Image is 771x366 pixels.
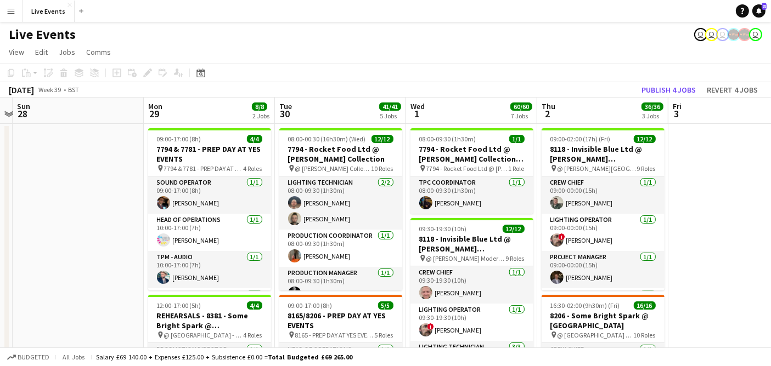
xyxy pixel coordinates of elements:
span: All jobs [60,353,87,361]
a: Comms [82,45,115,59]
a: 8 [752,4,766,18]
a: Edit [31,45,52,59]
a: View [4,45,29,59]
span: View [9,47,24,57]
span: Total Budgeted £69 265.00 [268,353,352,361]
app-user-avatar: Nadia Addada [694,28,707,41]
button: Live Events [22,1,75,22]
app-user-avatar: Production Managers [727,28,740,41]
a: Jobs [54,45,80,59]
app-user-avatar: Production Managers [738,28,751,41]
app-user-avatar: Ollie Rolfe [749,28,762,41]
button: Budgeted [5,351,51,363]
div: [DATE] [9,84,34,95]
app-user-avatar: Eden Hopkins [716,28,729,41]
span: Edit [35,47,48,57]
div: Salary £69 140.00 + Expenses £125.00 + Subsistence £0.00 = [96,353,352,361]
span: 8 [762,3,767,10]
button: Publish 4 jobs [637,83,700,97]
span: Budgeted [18,353,49,361]
span: Comms [86,47,111,57]
h1: Live Events [9,26,76,43]
span: Week 39 [36,85,64,94]
app-user-avatar: Eden Hopkins [705,28,718,41]
button: Revert 4 jobs [702,83,762,97]
div: BST [68,85,79,94]
span: Jobs [59,47,75,57]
